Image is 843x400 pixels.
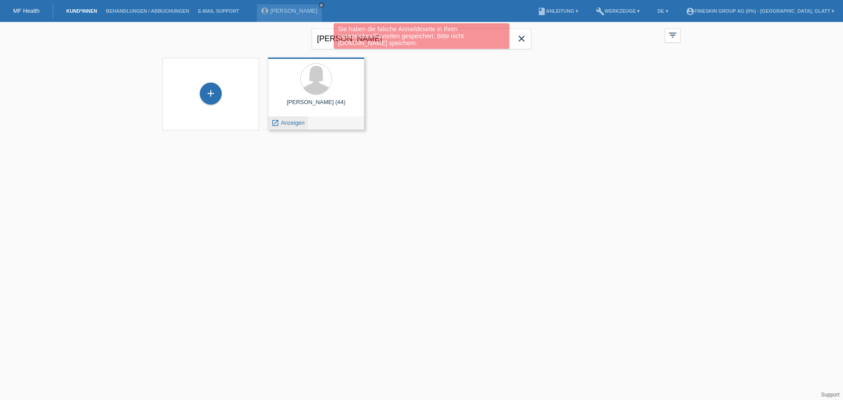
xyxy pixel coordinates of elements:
[681,8,839,14] a: account_circleFineSkin Group AG (0%) - [GEOGRAPHIC_DATA], Glatt ▾
[821,392,839,398] a: Support
[653,8,672,14] a: DE ▾
[101,8,194,14] a: Behandlungen / Abbuchungen
[318,2,324,8] a: close
[319,3,324,7] i: close
[686,7,695,16] i: account_circle
[13,7,40,14] a: MF Health
[194,8,244,14] a: E-Mail Support
[270,7,317,14] a: [PERSON_NAME]
[62,8,101,14] a: Kund*innen
[271,119,305,126] a: launch Anzeigen
[271,119,279,127] i: launch
[200,86,221,101] div: Kund*in hinzufügen
[533,8,583,14] a: bookAnleitung ▾
[591,8,645,14] a: buildWerkzeuge ▾
[275,99,357,113] div: [PERSON_NAME] (44)
[596,7,605,16] i: build
[334,23,509,49] div: Sie haben die falsche Anmeldeseite in Ihren Lesezeichen/Favoriten gespeichert. Bitte nicht [DOMAI...
[281,119,305,126] span: Anzeigen
[537,7,546,16] i: book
